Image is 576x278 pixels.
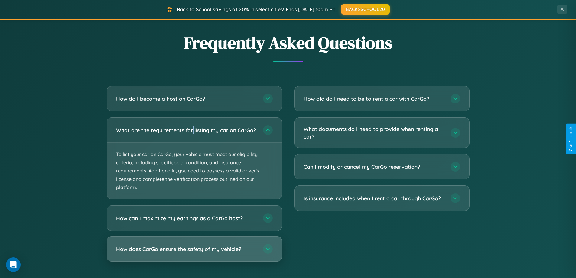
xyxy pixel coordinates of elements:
h3: How can I maximize my earnings as a CarGo host? [116,214,257,222]
h3: Can I modify or cancel my CarGo reservation? [304,163,444,171]
h3: Is insurance included when I rent a car through CarGo? [304,195,444,202]
h3: How old do I need to be to rent a car with CarGo? [304,95,444,103]
h2: Frequently Asked Questions [107,31,470,54]
h3: What documents do I need to provide when renting a car? [304,125,444,140]
div: Give Feedback [569,127,573,151]
div: Open Intercom Messenger [6,257,21,272]
p: To list your car on CarGo, your vehicle must meet our eligibility criteria, including specific ag... [107,143,282,199]
span: Back to School savings of 20% in select cities! Ends [DATE] 10am PT. [177,6,337,12]
button: BACK2SCHOOL20 [341,4,390,15]
h3: How does CarGo ensure the safety of my vehicle? [116,245,257,253]
h3: How do I become a host on CarGo? [116,95,257,103]
h3: What are the requirements for listing my car on CarGo? [116,126,257,134]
